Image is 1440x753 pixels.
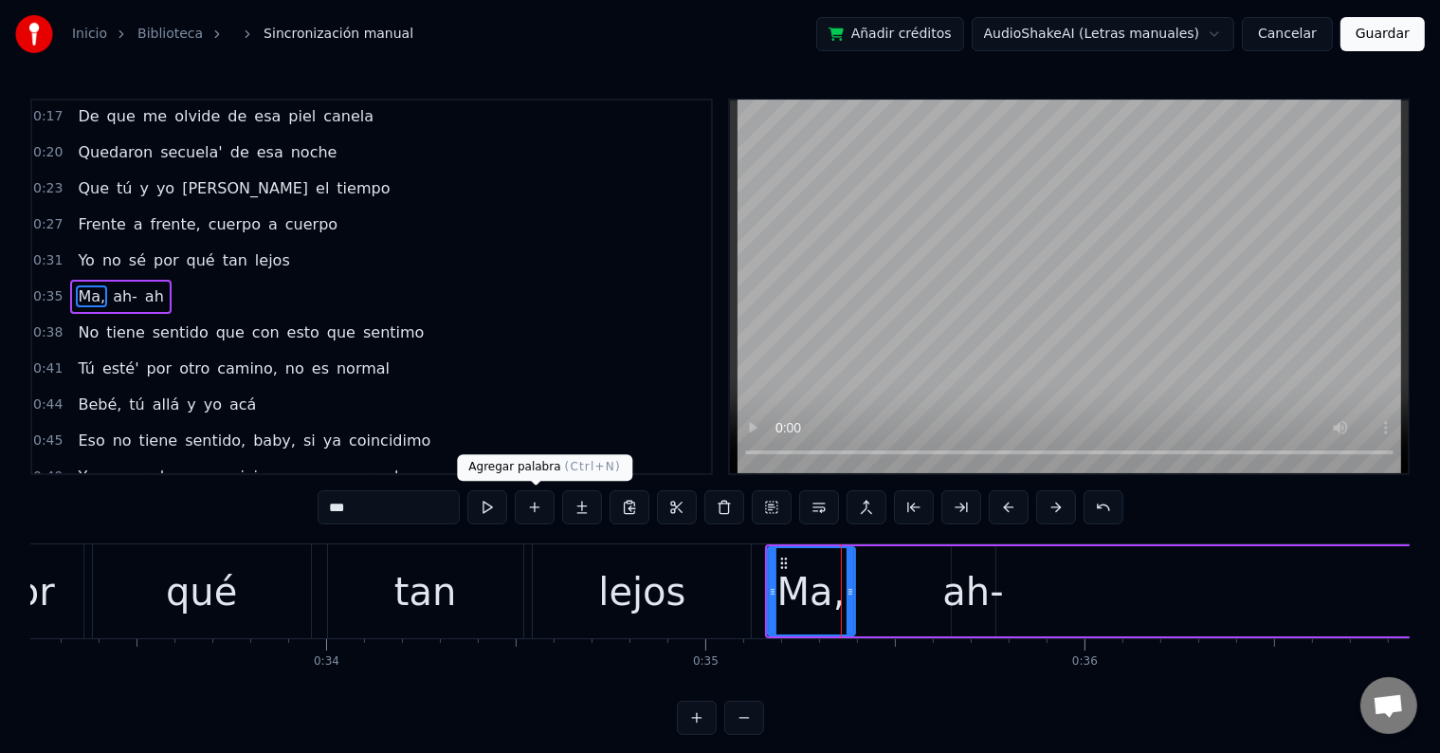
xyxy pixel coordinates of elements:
span: 0:44 [33,395,63,414]
span: a [132,213,145,235]
span: cuerpo [207,213,263,235]
span: 0:27 [33,215,63,234]
span: tú [127,394,146,415]
span: no [283,358,306,379]
span: un [93,466,116,487]
span: allá [151,394,182,415]
span: Tú [76,358,96,379]
span: Eso [76,430,106,451]
span: 0:17 [33,107,63,126]
span: esa [255,141,285,163]
span: yo [155,177,176,199]
span: de [226,105,248,127]
span: a [266,213,280,235]
span: normal [335,358,392,379]
span: con [250,321,282,343]
span: vivimo, [229,466,288,487]
span: yo [202,394,224,415]
span: sentimo [361,321,426,343]
span: otro [177,358,211,379]
span: Que [76,177,111,199]
span: par [120,466,150,487]
span: tiene [104,321,147,343]
span: Y [76,466,89,487]
span: coincidimo [347,430,432,451]
div: qué [166,563,237,620]
span: y [185,394,197,415]
span: sentido [151,321,210,343]
span: [PERSON_NAME] [180,177,310,199]
span: ah [143,285,166,307]
div: 0:35 [693,654,719,670]
span: 0:20 [33,143,63,162]
span: y [137,177,150,199]
span: 0:35 [33,287,63,306]
span: qué [185,249,217,271]
span: Sincronización manual [264,25,413,44]
span: 0:49 [33,468,63,487]
span: que [214,321,246,343]
span: ya [321,430,343,451]
span: frente, [149,213,203,235]
span: normal [344,466,401,487]
span: sentido, [183,430,247,451]
span: tiene [137,430,180,451]
span: De [76,105,100,127]
span: 0:41 [33,359,63,378]
img: youka [15,15,53,53]
span: 0:45 [33,432,63,450]
span: tú [115,177,134,199]
span: acá [228,394,258,415]
span: de [228,141,251,163]
span: cuerpo [283,213,339,235]
span: cosas [179,466,226,487]
span: si [301,430,318,451]
button: Guardar [1340,17,1425,51]
span: No [76,321,100,343]
span: ( Ctrl+N ) [565,460,621,473]
span: de [153,466,175,487]
a: Inicio [72,25,107,44]
span: ah- [111,285,139,307]
div: tan [394,563,457,620]
span: Frente [76,213,127,235]
span: piel [286,105,318,127]
span: el [314,177,331,199]
div: ah- [942,563,1003,620]
span: tan [221,249,249,271]
nav: breadcrumb [72,25,413,44]
span: Quedaron [76,141,155,163]
span: baby, [251,430,298,451]
div: Ma, [777,563,846,620]
span: Bebé, [76,394,123,415]
span: que [105,105,137,127]
span: 0:23 [33,179,63,198]
div: 0:34 [314,654,339,670]
span: no [292,466,315,487]
span: camino, [215,358,280,379]
a: Biblioteca [137,25,203,44]
span: lejos [253,249,292,271]
span: me [141,105,169,127]
span: es [310,358,331,379]
span: Ma, [76,285,107,307]
div: lejos [598,563,685,620]
span: no [111,430,134,451]
span: esté' [100,358,141,379]
span: no [100,249,123,271]
span: secuela' [158,141,225,163]
button: Cancelar [1242,17,1333,51]
span: que [325,321,357,343]
span: por [152,249,181,271]
span: es [319,466,339,487]
button: Añadir créditos [816,17,964,51]
div: Chat abierto [1360,677,1417,734]
span: esa [252,105,283,127]
span: Yo [76,249,96,271]
span: 0:31 [33,251,63,270]
span: por [145,358,174,379]
div: Agregar palabra [457,454,632,481]
span: noche [289,141,339,163]
div: 0:36 [1072,654,1098,670]
span: olvide [173,105,222,127]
